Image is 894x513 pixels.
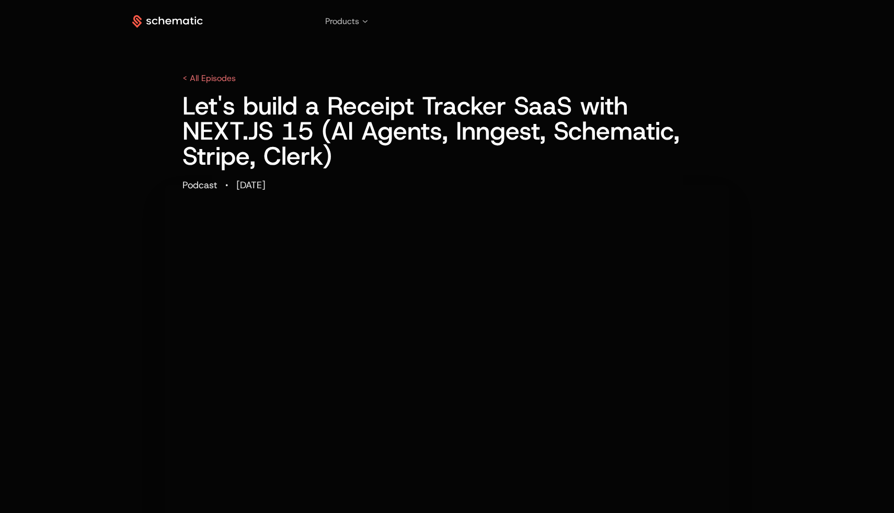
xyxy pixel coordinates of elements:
div: · [225,177,228,193]
div: [DATE] [236,180,266,190]
span: Products [325,15,359,28]
a: < All Episodes [182,73,236,84]
span: Let's build a Receipt Tracker SaaS with NEXT.JS 15 (AI Agents, Inngest, Schematic, Stripe, Clerk) [182,89,680,173]
div: Podcast [182,180,217,190]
